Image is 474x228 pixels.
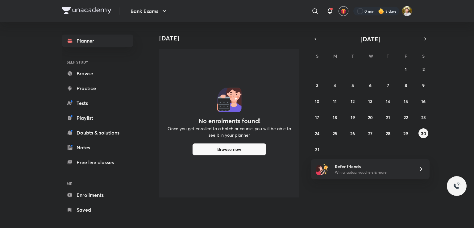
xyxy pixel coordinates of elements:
button: August 5, 2025 [348,80,358,90]
button: August 19, 2025 [348,112,358,122]
abbr: August 5, 2025 [351,82,354,88]
button: August 1, 2025 [401,64,411,74]
button: August 20, 2025 [365,112,375,122]
a: Notes [62,141,133,154]
img: avatar [341,8,346,14]
abbr: Wednesday [369,53,373,59]
button: August 25, 2025 [330,128,340,138]
button: Browse now [192,143,266,155]
button: avatar [339,6,348,16]
abbr: August 17, 2025 [315,114,319,120]
h4: No enrolments found! [198,117,260,125]
abbr: August 1, 2025 [405,66,407,72]
abbr: August 16, 2025 [421,98,426,104]
button: August 6, 2025 [365,80,375,90]
button: August 21, 2025 [383,112,393,122]
button: August 27, 2025 [365,128,375,138]
a: Playlist [62,112,133,124]
abbr: August 26, 2025 [350,131,355,136]
button: August 14, 2025 [383,96,393,106]
a: Planner [62,35,133,47]
button: August 4, 2025 [330,80,340,90]
abbr: August 22, 2025 [404,114,408,120]
abbr: Sunday [316,53,318,59]
a: Free live classes [62,156,133,168]
a: Practice [62,82,133,94]
abbr: August 28, 2025 [386,131,390,136]
a: Tests [62,97,133,109]
button: August 30, 2025 [418,128,428,138]
button: August 17, 2025 [312,112,322,122]
abbr: August 18, 2025 [333,114,337,120]
abbr: August 11, 2025 [333,98,337,104]
a: Company Logo [62,7,111,16]
abbr: August 19, 2025 [351,114,355,120]
button: August 12, 2025 [348,96,358,106]
abbr: August 2, 2025 [422,66,425,72]
abbr: August 24, 2025 [315,131,319,136]
p: Once you get enrolled to a batch or course, you will be able to see it in your planner [167,125,292,138]
abbr: August 3, 2025 [316,82,318,88]
span: [DATE] [360,35,380,43]
button: August 28, 2025 [383,128,393,138]
button: August 11, 2025 [330,96,340,106]
button: August 29, 2025 [401,128,411,138]
h4: [DATE] [159,35,304,42]
img: referral [316,163,328,175]
abbr: Saturday [422,53,425,59]
img: ttu [453,182,460,190]
abbr: August 14, 2025 [386,98,390,104]
img: Avirup Das [402,6,412,16]
abbr: August 25, 2025 [333,131,337,136]
a: Browse [62,67,133,80]
button: August 10, 2025 [312,96,322,106]
button: August 2, 2025 [418,64,428,74]
abbr: August 10, 2025 [315,98,319,104]
abbr: August 6, 2025 [369,82,372,88]
abbr: Monday [333,53,337,59]
a: Enrollments [62,189,133,201]
h6: SELF STUDY [62,57,133,67]
abbr: August 29, 2025 [403,131,408,136]
abbr: August 20, 2025 [368,114,373,120]
abbr: August 27, 2025 [368,131,372,136]
button: August 16, 2025 [418,96,428,106]
button: August 9, 2025 [418,80,428,90]
a: Doubts & solutions [62,126,133,139]
abbr: August 31, 2025 [315,147,319,152]
abbr: Friday [405,53,407,59]
abbr: Tuesday [351,53,354,59]
button: [DATE] [320,35,421,43]
abbr: August 12, 2025 [351,98,355,104]
a: Saved [62,204,133,216]
button: August 18, 2025 [330,112,340,122]
abbr: Thursday [387,53,389,59]
button: August 15, 2025 [401,96,411,106]
h6: ME [62,178,133,189]
img: No events [217,88,242,112]
img: streak [378,8,384,14]
button: August 31, 2025 [312,144,322,154]
abbr: August 13, 2025 [368,98,372,104]
img: Company Logo [62,7,111,14]
abbr: August 9, 2025 [422,82,425,88]
p: Win a laptop, vouchers & more [335,170,411,175]
abbr: August 4, 2025 [334,82,336,88]
button: August 24, 2025 [312,128,322,138]
abbr: August 23, 2025 [421,114,426,120]
button: August 26, 2025 [348,128,358,138]
abbr: August 7, 2025 [387,82,389,88]
button: August 3, 2025 [312,80,322,90]
button: August 8, 2025 [401,80,411,90]
abbr: August 8, 2025 [405,82,407,88]
abbr: August 30, 2025 [421,131,426,136]
h6: Refer friends [335,163,411,170]
abbr: August 21, 2025 [386,114,390,120]
button: August 13, 2025 [365,96,375,106]
button: Bank Exams [127,5,172,17]
button: August 23, 2025 [418,112,428,122]
abbr: August 15, 2025 [404,98,408,104]
button: August 7, 2025 [383,80,393,90]
button: August 22, 2025 [401,112,411,122]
